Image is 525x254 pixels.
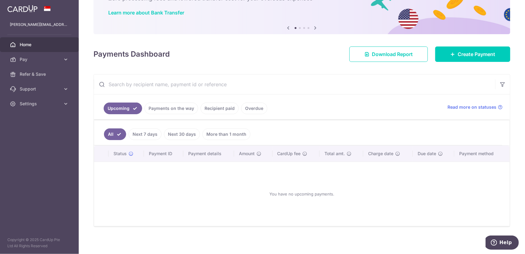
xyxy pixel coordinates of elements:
img: CardUp [7,5,38,12]
a: Recipient paid [201,103,239,114]
a: Download Report [349,46,428,62]
a: Learn more about Bank Transfer [108,10,184,16]
span: CardUp fee [277,151,301,157]
h4: Payments Dashboard [93,49,170,60]
input: Search by recipient name, payment id or reference [94,75,495,94]
span: Pay [20,56,60,62]
a: All [104,128,126,140]
span: Read more on statuses [447,104,496,110]
iframe: Opens a widget where you can find more information [486,236,519,251]
a: Payments on the way [145,103,198,114]
span: Status [113,151,127,157]
span: Download Report [372,50,413,58]
a: Upcoming [104,103,142,114]
a: Read more on statuses [447,104,503,110]
span: Settings [20,101,60,107]
span: Support [20,86,60,92]
a: Create Payment [435,46,510,62]
span: Create Payment [458,50,495,58]
a: More than 1 month [202,128,250,140]
a: Next 7 days [129,128,161,140]
span: Amount [239,151,255,157]
span: Total amt. [324,151,345,157]
a: Next 30 days [164,128,200,140]
a: Overdue [241,103,267,114]
span: Due date [418,151,436,157]
div: You have no upcoming payments. [101,167,502,221]
th: Payment details [183,146,234,162]
span: Home [20,42,60,48]
p: [PERSON_NAME][EMAIL_ADDRESS][DOMAIN_NAME] [10,22,69,28]
th: Payment ID [144,146,183,162]
span: Charge date [368,151,393,157]
th: Payment method [454,146,510,162]
span: Refer & Save [20,71,60,77]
